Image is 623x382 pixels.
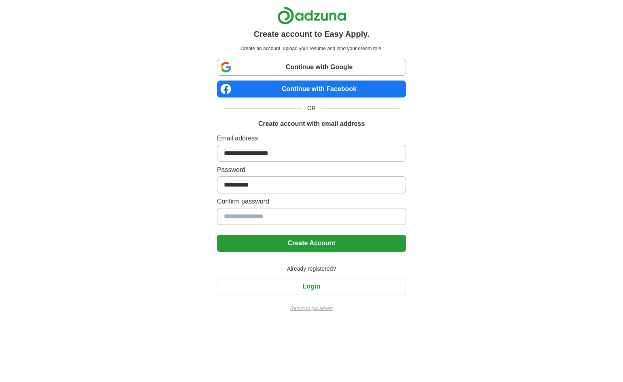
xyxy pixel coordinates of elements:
[277,6,346,25] img: Adzuna logo
[217,283,406,290] a: Login
[217,59,406,76] a: Continue with Google
[258,119,365,129] h1: Create account with email address
[217,305,406,312] a: Return to job advert
[217,197,406,206] label: Confirm password
[217,235,406,252] button: Create Account
[302,104,321,112] span: OR
[217,134,406,143] label: Email address
[217,278,406,295] button: Login
[254,28,370,40] h1: Create account to Easy Apply.
[219,45,404,52] p: Create an account, upload your resume and land your dream role.
[217,165,406,175] label: Password
[217,81,406,98] a: Continue with Facebook
[282,265,341,273] span: Already registered?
